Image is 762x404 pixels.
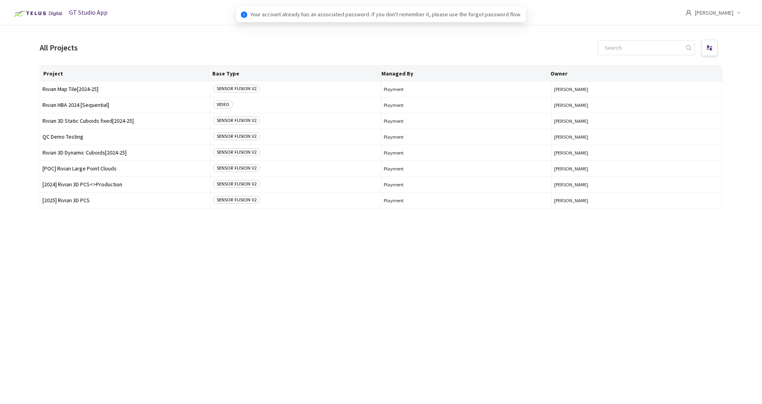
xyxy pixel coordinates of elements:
span: Rivian HBA 2024 [Sequential] [42,102,208,108]
span: SENSOR FUSION V2 [213,132,260,140]
span: [2024] Rivian 3D PCS<>Production [42,182,208,188]
span: SENSOR FUSION V2 [213,196,260,204]
span: VIDEO [213,101,233,108]
button: [PERSON_NAME] [554,118,720,124]
span: Rivian 3D Static Cuboids fixed[2024-25] [42,118,208,124]
span: Playment [384,134,549,140]
span: SENSOR FUSION V2 [213,116,260,124]
span: Playment [384,86,549,92]
input: Search [600,41,685,55]
span: Playment [384,166,549,172]
th: Project [40,66,209,81]
span: Playment [384,197,549,203]
th: Base Type [209,66,378,81]
span: Playment [384,150,549,156]
span: info-circle [241,12,247,18]
button: [PERSON_NAME] [554,166,720,172]
span: Rivian 3D Dynamic Cuboids[2024-25] [42,150,208,156]
span: [2025] Rivian 3D PCS [42,197,208,203]
button: [PERSON_NAME] [554,86,720,92]
span: [POC] Rivian Large Point Clouds [42,166,208,172]
span: SENSOR FUSION V2 [213,148,260,156]
button: [PERSON_NAME] [554,182,720,188]
span: user [685,10,692,16]
span: Playment [384,182,549,188]
span: Your account already has an associated password. If you don't remember it, please use the forgot ... [250,10,521,19]
span: Playment [384,102,549,108]
div: All Projects [40,41,78,54]
button: [PERSON_NAME] [554,150,720,156]
span: SENSOR FUSION V2 [213,85,260,93]
span: GT Studio App [69,8,108,16]
span: Playment [384,118,549,124]
button: [PERSON_NAME] [554,197,720,203]
th: Managed By [378,66,547,81]
button: [PERSON_NAME] [554,134,720,140]
span: down [737,11,741,15]
span: QC Demo Testing [42,134,208,140]
span: Rivian Map Tile[2024-25] [42,86,208,92]
th: Owner [547,66,716,81]
span: SENSOR FUSION V2 [213,164,260,172]
button: [PERSON_NAME] [554,102,720,108]
img: Telus [10,7,65,20]
span: SENSOR FUSION V2 [213,180,260,188]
